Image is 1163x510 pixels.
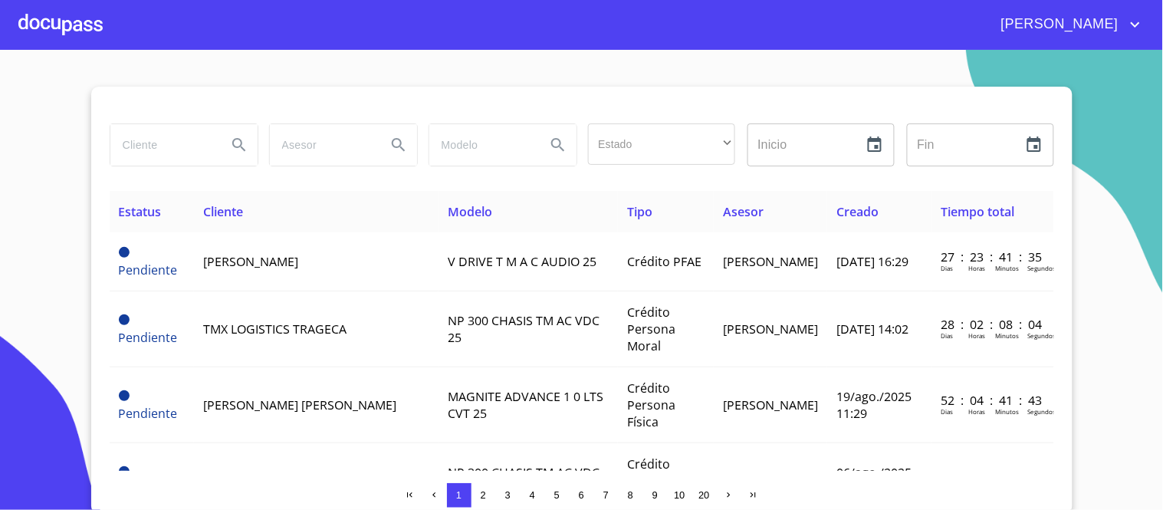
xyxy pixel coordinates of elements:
span: [PERSON_NAME] [203,253,298,270]
button: account of current user [990,12,1145,37]
p: Horas [968,331,985,340]
button: 10 [668,483,692,508]
span: 19/ago./2025 11:29 [836,388,912,422]
span: [PERSON_NAME] [723,253,818,270]
span: 7 [603,489,609,501]
p: Segundos [1027,264,1056,272]
span: 20 [698,489,709,501]
span: Crédito PFAE [627,253,701,270]
button: 2 [471,483,496,508]
span: NP 300 CHASIS TM AC VDC 25 [448,464,600,498]
p: Minutos [995,331,1019,340]
span: Pendiente [119,314,130,325]
span: V DRIVE T M A C AUDIO 25 [448,253,596,270]
input: search [270,124,374,166]
span: TMX LOGISTICS TRAGECA [203,321,347,337]
button: 8 [619,483,643,508]
button: 5 [545,483,570,508]
p: 27 : 23 : 41 : 35 [941,248,1044,265]
span: 6 [579,489,584,501]
button: Search [380,127,417,163]
span: NP 300 CHASIS TM AC VDC 25 [448,312,600,346]
span: [PERSON_NAME] [990,12,1126,37]
button: 20 [692,483,717,508]
button: 9 [643,483,668,508]
p: Dias [941,331,953,340]
button: 4 [521,483,545,508]
p: Minutos [995,407,1019,416]
p: 64 : 20 : 30 : 15 [941,468,1044,485]
span: 5 [554,489,560,501]
span: [DATE] 14:02 [836,321,908,337]
p: 28 : 02 : 08 : 04 [941,316,1044,333]
span: Tiempo total [941,203,1014,220]
p: Segundos [1027,407,1056,416]
button: Search [540,127,577,163]
span: Pendiente [119,329,178,346]
span: Cliente [203,203,243,220]
p: Horas [968,407,985,416]
span: Estatus [119,203,162,220]
span: 3 [505,489,511,501]
span: Modelo [448,203,492,220]
button: 3 [496,483,521,508]
span: Pendiente [119,466,130,477]
span: Pendiente [119,247,130,258]
span: Crédito Persona Física [627,456,675,506]
span: Creado [836,203,879,220]
span: Pendiente [119,390,130,401]
span: [PERSON_NAME] [723,321,818,337]
span: Crédito Persona Moral [627,304,675,354]
span: 06/ago./2025 19:40 [836,464,912,498]
input: search [110,124,215,166]
span: [PERSON_NAME] [723,396,818,413]
span: 4 [530,489,535,501]
span: Crédito Persona Física [627,380,675,430]
span: Pendiente [119,262,178,278]
span: 10 [674,489,685,501]
p: Horas [968,264,985,272]
span: 2 [481,489,486,501]
p: Dias [941,264,953,272]
p: Dias [941,407,953,416]
span: Asesor [723,203,764,220]
p: Segundos [1027,331,1056,340]
span: MAGNITE ADVANCE 1 0 LTS CVT 25 [448,388,603,422]
button: 1 [447,483,471,508]
button: 6 [570,483,594,508]
input: search [429,124,534,166]
span: Pendiente [119,405,178,422]
span: [PERSON_NAME] [PERSON_NAME] [203,396,396,413]
span: 1 [456,489,462,501]
button: Search [221,127,258,163]
div: ​ [588,123,735,165]
span: 8 [628,489,633,501]
p: 52 : 04 : 41 : 43 [941,392,1044,409]
button: 7 [594,483,619,508]
span: Tipo [627,203,652,220]
span: [DATE] 16:29 [836,253,908,270]
span: 9 [652,489,658,501]
p: Minutos [995,264,1019,272]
